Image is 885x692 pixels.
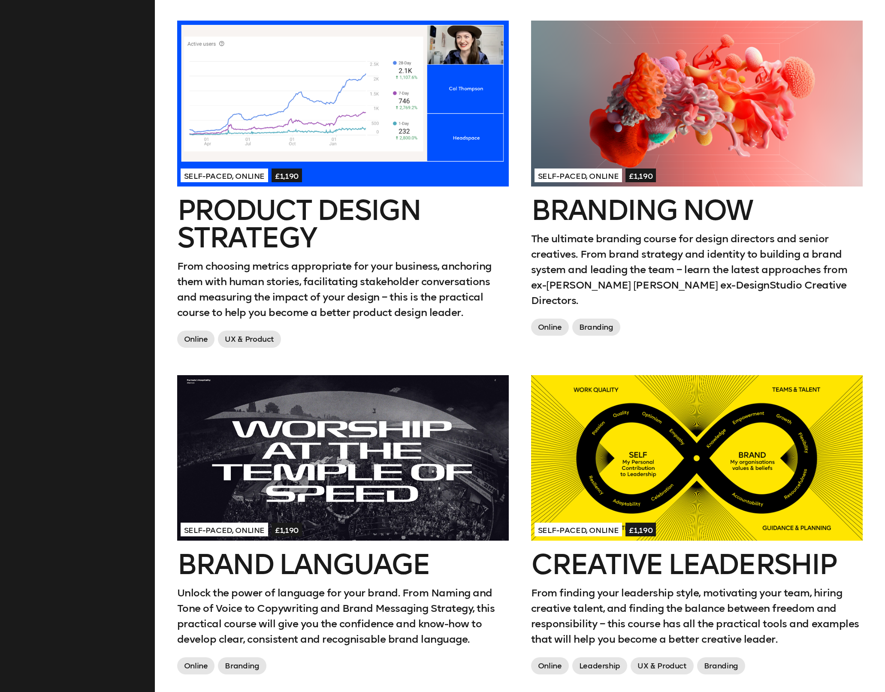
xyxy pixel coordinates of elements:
span: Self-paced, Online [181,523,269,536]
span: Self-paced, Online [181,168,269,182]
h2: Branding Now [531,197,863,224]
span: Online [177,331,215,348]
a: Self-paced, Online£1,190Creative LeadershipFrom finding your leadership style, motivating your te... [531,375,863,678]
h2: Brand Language [177,551,509,578]
span: Online [177,657,215,674]
p: The ultimate branding course for design directors and senior creatives. From brand strategy and i... [531,231,863,308]
span: Online [531,657,569,674]
span: Self-paced, Online [535,168,622,182]
span: Branding [572,319,620,336]
span: Branding [697,657,745,674]
span: £1,190 [272,523,302,536]
p: From finding your leadership style, motivating your team, hiring creative talent, and finding the... [531,585,863,647]
a: Self-paced, Online£1,190Product Design StrategyFrom choosing metrics appropriate for your busines... [177,21,509,351]
p: Unlock the power of language for your brand. From Naming and Tone of Voice to Copywriting and Bra... [177,585,509,647]
p: From choosing metrics appropriate for your business, anchoring them with human stories, facilitat... [177,259,509,320]
a: Self-paced, Online£1,190Branding NowThe ultimate branding course for design directors and senior ... [531,21,863,339]
span: £1,190 [625,523,656,536]
span: Self-paced, Online [535,523,622,536]
h2: Product Design Strategy [177,197,509,252]
span: £1,190 [272,168,302,182]
span: UX & Product [218,331,281,348]
span: UX & Product [631,657,694,674]
h2: Creative Leadership [531,551,863,578]
span: Branding [218,657,266,674]
span: Leadership [572,657,627,674]
span: Online [531,319,569,336]
span: £1,190 [625,168,656,182]
a: Self-paced, Online£1,190Brand LanguageUnlock the power of language for your brand. From Naming an... [177,375,509,678]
